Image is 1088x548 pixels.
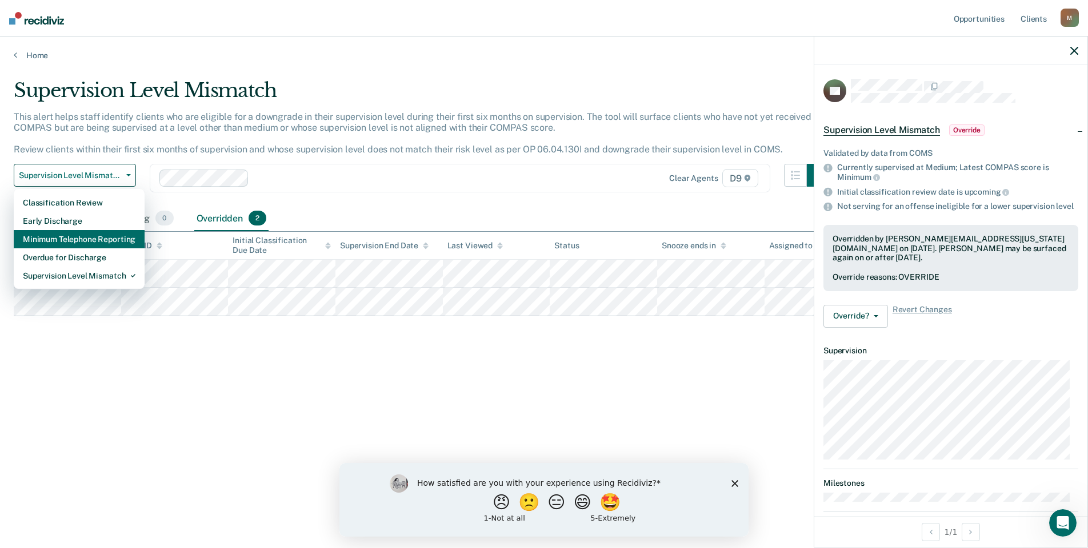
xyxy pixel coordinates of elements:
div: Validated by data from COMS [823,148,1078,158]
p: This alert helps staff identify clients who are eligible for a downgrade in their supervision lev... [14,111,819,155]
span: level [1056,202,1073,211]
div: Not serving for an offense ineligible for a lower supervision [837,202,1078,211]
div: M [1061,9,1079,27]
div: Clear agents [669,174,718,183]
a: Home [14,50,1074,61]
span: 0 [155,211,173,225]
dt: Supervision [823,346,1078,356]
iframe: Survey by Kim from Recidiviz [339,463,749,537]
button: Override? [823,305,888,328]
div: Overridden [194,206,269,231]
div: Initial Classification Due Date [233,236,331,255]
div: Currently supervised at Medium; Latest COMPAS score is [837,163,1078,182]
button: Previous Opportunity [922,523,940,541]
span: Override [949,124,985,136]
button: Next Opportunity [962,523,980,541]
span: Revert Changes [893,305,952,328]
div: Status [554,241,579,251]
div: Initial classification review date is [837,187,1078,197]
iframe: Intercom live chat [1049,509,1077,537]
div: Snooze ends in [662,241,726,251]
span: D9 [722,169,758,187]
div: Classification Review [23,194,135,212]
div: Overridden by [PERSON_NAME][EMAIL_ADDRESS][US_STATE][DOMAIN_NAME] on [DATE]. [PERSON_NAME] may be... [833,234,1069,263]
div: 1 / 1 [814,517,1087,547]
div: Supervision Level Mismatch [14,79,830,111]
dt: Milestones [823,478,1078,488]
div: Early Discharge [23,212,135,230]
span: upcoming [965,187,1010,196]
div: Supervision Level Mismatch [23,267,135,285]
span: Supervision Level Mismatch [19,171,122,180]
img: Recidiviz [9,12,64,25]
div: Supervision Level MismatchOverride [814,112,1087,148]
span: Minimum [837,172,880,182]
div: Override reasons: OVERRIDE [833,272,1069,282]
div: Assigned to [769,241,823,251]
div: Last Viewed [447,241,503,251]
span: 2 [249,211,266,225]
div: Minimum Telephone Reporting [23,230,135,248]
div: Supervision End Date [340,241,429,251]
span: Supervision Level Mismatch [823,124,940,136]
div: Overdue for Discharge [23,248,135,267]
